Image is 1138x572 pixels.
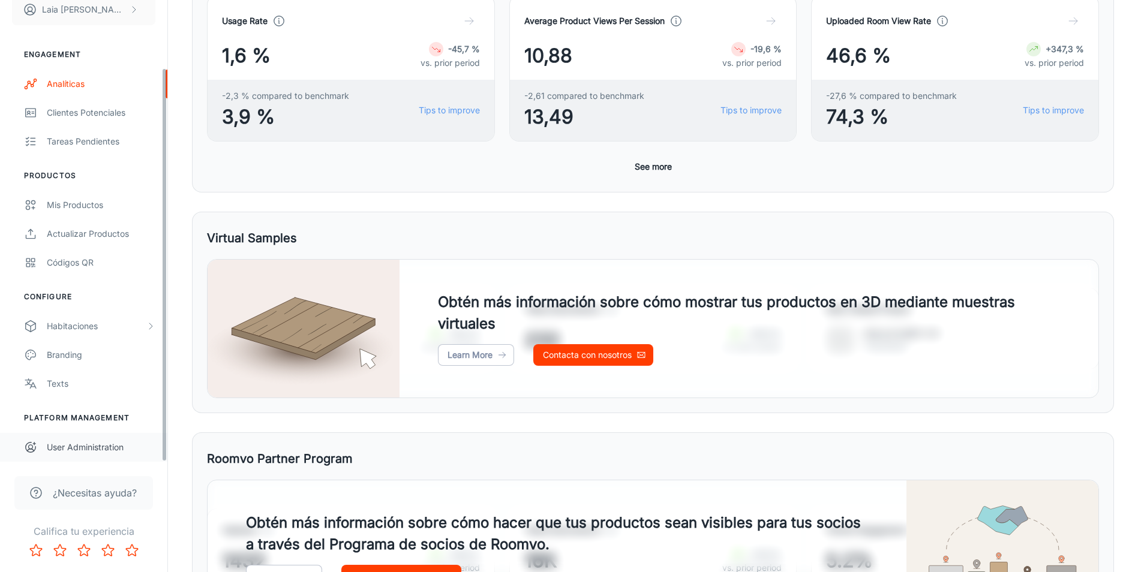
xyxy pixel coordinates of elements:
[42,3,127,16] p: Laia [PERSON_NAME]
[222,103,349,131] span: 3,9 %
[222,14,268,28] h4: Usage Rate
[222,89,349,103] span: -2,3 % compared to benchmark
[47,256,155,269] div: Códigos QR
[47,377,155,390] div: Texts
[47,198,155,212] div: Mis productos
[750,44,782,54] strong: -19,6 %
[47,441,155,454] div: User Administration
[10,524,158,538] p: Califica tu experiencia
[826,41,891,70] span: 46,6 %
[207,229,297,247] h5: Virtual Samples
[421,56,480,70] p: vs. prior period
[630,156,677,177] button: See more
[826,103,957,131] span: 74,3 %
[720,104,782,117] a: Tips to improve
[47,320,146,333] div: Habitaciones
[47,227,155,240] div: Actualizar productos
[47,135,155,148] div: Tareas pendientes
[1023,104,1084,117] a: Tips to improve
[826,89,957,103] span: -27,6 % compared to benchmark
[1046,44,1084,54] strong: +347,3 %
[47,106,155,119] div: Clientes potenciales
[72,538,96,562] button: Rate 3 star
[96,538,120,562] button: Rate 4 star
[24,538,48,562] button: Rate 1 star
[222,41,271,70] span: 1,6 %
[533,344,653,366] a: Contacta con nosotros
[207,450,353,468] h5: Roomvo Partner Program
[524,41,572,70] span: 10,88
[524,89,644,103] span: -2,61 compared to benchmark
[246,512,868,555] h4: Obtén más información sobre cómo hacer que tus productos sean visibles para tus socios a través d...
[120,538,144,562] button: Rate 5 star
[47,348,155,362] div: Branding
[47,77,155,91] div: Analíticas
[438,344,514,366] a: Learn More
[524,103,644,131] span: 13,49
[419,104,480,117] a: Tips to improve
[448,44,480,54] strong: -45,7 %
[1025,56,1084,70] p: vs. prior period
[53,486,137,500] span: ¿Necesitas ayuda?
[524,14,665,28] h4: Average Product Views Per Session
[826,14,931,28] h4: Uploaded Room View Rate
[438,291,1060,335] h4: Obtén más información sobre cómo mostrar tus productos en 3D mediante muestras virtuales
[722,56,782,70] p: vs. prior period
[48,538,72,562] button: Rate 2 star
